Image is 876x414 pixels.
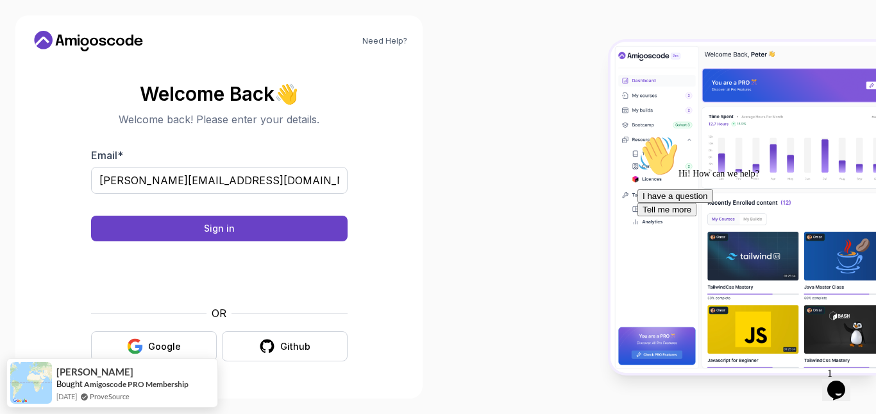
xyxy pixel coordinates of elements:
input: Enter your email [91,167,348,194]
span: Hi! How can we help? [5,39,127,48]
div: Sign in [204,222,235,235]
div: Google [148,340,181,353]
button: Github [222,331,348,361]
iframe: chat widget [632,130,863,356]
img: Amigoscode Dashboard [611,42,876,373]
img: provesource social proof notification image [10,362,52,404]
a: ProveSource [90,391,130,402]
div: Github [280,340,310,353]
div: 👋Hi! How can we help?I have a questionTell me more [5,5,236,86]
button: Google [91,331,217,361]
button: Tell me more [5,73,64,86]
span: [DATE] [56,391,77,402]
h2: Welcome Back [91,83,348,104]
iframe: Widget que contiene una casilla de verificación para el desafío de seguridad de hCaptcha [122,249,316,298]
button: I have a question [5,59,81,73]
iframe: chat widget [822,363,863,401]
a: Amigoscode PRO Membership [84,379,189,389]
p: Welcome back! Please enter your details. [91,112,348,127]
p: OR [212,306,226,321]
span: 👋 [274,83,299,105]
label: Email * [91,149,123,162]
img: :wave: [5,5,46,46]
span: Bought [56,379,83,389]
button: Sign in [91,216,348,241]
a: Need Help? [362,36,407,46]
span: [PERSON_NAME] [56,367,133,377]
a: Home link [31,31,146,51]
